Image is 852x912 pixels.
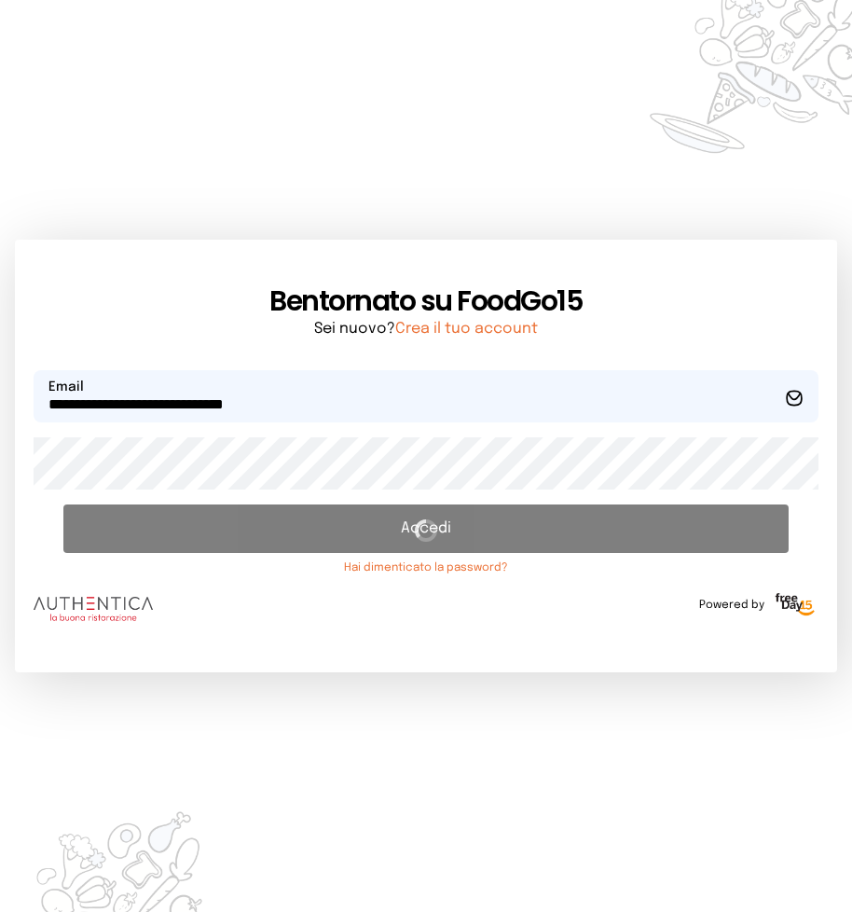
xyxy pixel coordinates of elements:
img: logo-freeday.3e08031.png [772,590,818,620]
p: Sei nuovo? [34,318,818,340]
a: Hai dimenticato la password? [63,560,789,575]
a: Crea il tuo account [395,321,538,337]
img: logo.8f33a47.png [34,597,153,621]
span: Powered by [699,598,764,613]
h1: Bentornato su FoodGo15 [34,284,818,318]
